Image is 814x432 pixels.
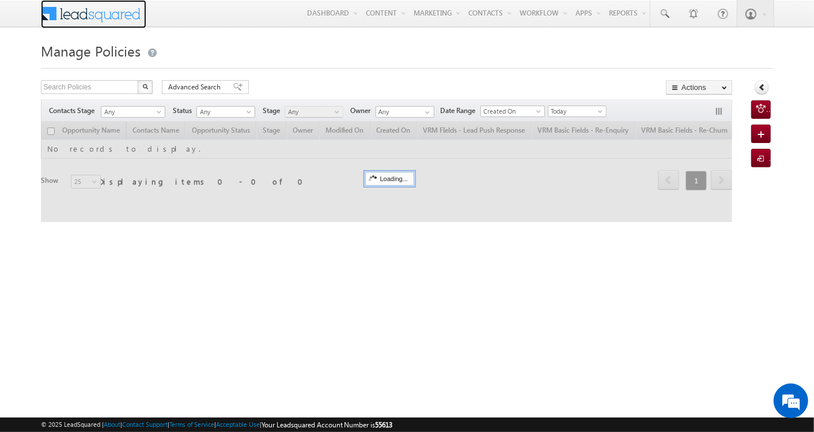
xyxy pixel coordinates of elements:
[101,107,161,117] span: Any
[376,420,393,429] span: 55613
[142,84,148,89] img: Search
[351,106,376,116] span: Owner
[441,106,480,116] span: Date Range
[365,172,414,186] div: Loading...
[168,82,224,92] span: Advanced Search
[101,106,165,118] a: Any
[197,107,252,117] span: Any
[666,80,732,95] button: Actions
[481,106,541,117] span: Created On
[216,420,260,428] a: Acceptable Use
[548,106,607,117] a: Today
[104,420,120,428] a: About
[285,107,340,117] span: Any
[41,419,393,430] span: © 2025 LeadSquared | | | | |
[263,106,285,116] span: Stage
[173,106,196,116] span: Status
[419,107,433,118] a: Show All Items
[262,420,393,429] span: Your Leadsquared Account Number is
[169,420,214,428] a: Terms of Service
[49,106,99,116] span: Contacts Stage
[480,106,545,117] a: Created On
[122,420,168,428] a: Contact Support
[548,106,603,117] span: Today
[196,106,255,118] a: Any
[285,106,343,118] a: Any
[41,42,141,60] span: Manage Policies
[376,106,434,118] input: Type to Search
